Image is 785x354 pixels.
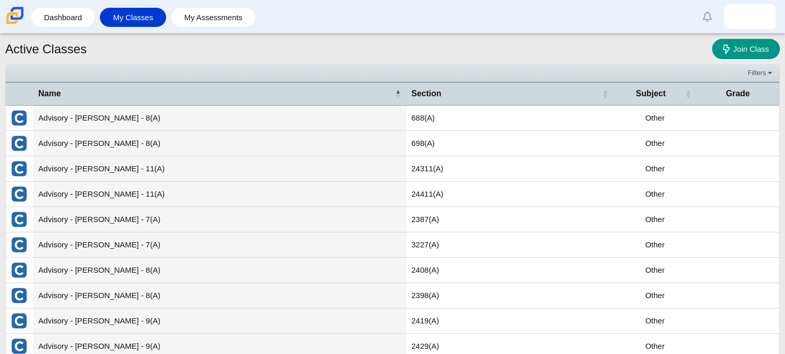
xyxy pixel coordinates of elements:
[33,283,406,308] td: Advisory - [PERSON_NAME] - 8(A)
[11,262,27,278] img: External class connected through Clever
[702,88,774,99] span: Grade
[614,106,697,131] td: Other
[11,237,27,253] img: External class connected through Clever
[742,8,758,25] img: abel.hernandez.okQfhb
[614,283,697,308] td: Other
[745,68,777,78] a: Filters
[4,5,26,26] img: Carmen School of Science & Technology
[33,232,406,258] td: Advisory - [PERSON_NAME] - 7(A)
[696,5,719,28] a: Alerts
[176,8,250,27] a: My Assessments
[33,258,406,283] td: Advisory - [PERSON_NAME] - 8(A)
[614,308,697,334] td: Other
[33,308,406,334] td: Advisory - [PERSON_NAME] - 9(A)
[33,106,406,131] td: Advisory - [PERSON_NAME] - 8(A)
[712,39,780,59] a: Join Class
[614,156,697,182] td: Other
[406,182,614,207] td: 24411(A)
[614,232,697,258] td: Other
[406,156,614,182] td: 24311(A)
[5,40,86,58] h1: Active Classes
[724,4,776,29] a: abel.hernandez.okQfhb
[614,258,697,283] td: Other
[406,106,614,131] td: 688(A)
[33,182,406,207] td: Advisory - [PERSON_NAME] - 11(A)
[33,207,406,232] td: Advisory - [PERSON_NAME] - 7(A)
[406,232,614,258] td: 3227(A)
[614,182,697,207] td: Other
[11,160,27,177] img: External class connected through Clever
[33,131,406,156] td: Advisory - [PERSON_NAME] - 8(A)
[36,8,90,27] a: Dashboard
[11,135,27,152] img: External class connected through Clever
[11,313,27,329] img: External class connected through Clever
[395,89,401,99] span: Name : Activate to invert sorting
[406,207,614,232] td: 2387(A)
[619,88,683,99] span: Subject
[11,110,27,126] img: External class connected through Clever
[406,283,614,308] td: 2398(A)
[602,89,609,99] span: Section : Activate to sort
[406,131,614,156] td: 698(A)
[38,88,393,99] span: Name
[733,45,769,53] span: Join Class
[11,287,27,304] img: External class connected through Clever
[411,88,600,99] span: Section
[406,258,614,283] td: 2408(A)
[685,89,691,99] span: Subject : Activate to sort
[11,186,27,202] img: External class connected through Clever
[11,211,27,228] img: External class connected through Clever
[4,19,26,28] a: Carmen School of Science & Technology
[614,207,697,232] td: Other
[105,8,161,27] a: My Classes
[406,308,614,334] td: 2419(A)
[614,131,697,156] td: Other
[33,156,406,182] td: Advisory - [PERSON_NAME] - 11(A)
